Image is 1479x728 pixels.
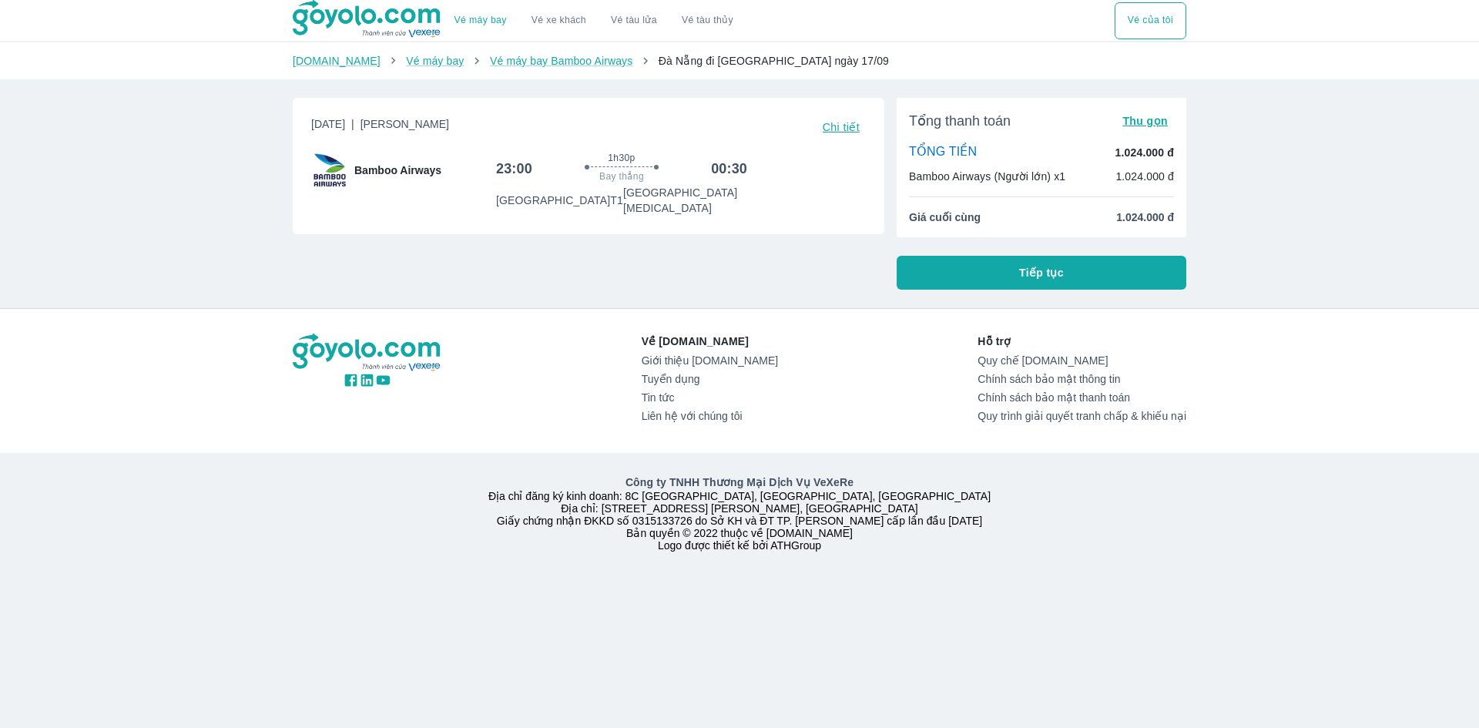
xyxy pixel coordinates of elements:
p: Hỗ trợ [978,334,1186,349]
button: Chi tiết [817,116,866,138]
a: Chính sách bảo mật thông tin [978,373,1186,385]
p: Bamboo Airways (Người lớn) x1 [909,169,1065,184]
a: Tin tức [642,391,778,404]
span: | [351,118,354,130]
span: Tổng thanh toán [909,112,1011,130]
a: Quy chế [DOMAIN_NAME] [978,354,1186,367]
span: 1.024.000 đ [1116,210,1174,225]
a: Vé xe khách [532,15,586,26]
a: Vé máy bay [454,15,507,26]
a: Giới thiệu [DOMAIN_NAME] [642,354,778,367]
a: Vé máy bay Bamboo Airways [490,55,632,67]
p: TỔNG TIỀN [909,144,977,161]
p: [GEOGRAPHIC_DATA] T1 [496,193,623,208]
div: choose transportation mode [1115,2,1186,39]
span: Giá cuối cùng [909,210,981,225]
a: Liên hệ với chúng tôi [642,410,778,422]
a: Vé tàu lửa [599,2,669,39]
span: Bamboo Airways [354,163,441,178]
span: Tiếp tục [1019,265,1064,280]
a: [DOMAIN_NAME] [293,55,381,67]
span: Đà Nẵng đi [GEOGRAPHIC_DATA] ngày 17/09 [659,55,889,67]
div: Địa chỉ đăng ký kinh doanh: 8C [GEOGRAPHIC_DATA], [GEOGRAPHIC_DATA], [GEOGRAPHIC_DATA] Địa chỉ: [... [283,475,1196,552]
p: [GEOGRAPHIC_DATA] [MEDICAL_DATA] [623,185,747,216]
p: Về [DOMAIN_NAME] [642,334,778,349]
span: [PERSON_NAME] [361,118,449,130]
a: Vé máy bay [406,55,464,67]
a: Chính sách bảo mật thanh toán [978,391,1186,404]
p: Công ty TNHH Thương Mại Dịch Vụ VeXeRe [296,475,1183,490]
h6: 00:30 [711,159,747,178]
a: Tuyển dụng [642,373,778,385]
nav: breadcrumb [293,53,1186,69]
span: Bay thẳng [599,170,644,183]
button: Tiếp tục [897,256,1186,290]
p: 1.024.000 đ [1115,169,1174,184]
div: choose transportation mode [442,2,746,39]
a: Quy trình giải quyết tranh chấp & khiếu nại [978,410,1186,422]
button: Vé của tôi [1115,2,1186,39]
span: Chi tiết [823,121,860,133]
h6: 23:00 [496,159,532,178]
button: Vé tàu thủy [669,2,746,39]
img: logo [293,334,442,372]
span: [DATE] [311,116,449,138]
button: Thu gọn [1116,110,1174,132]
p: 1.024.000 đ [1115,145,1174,160]
span: Thu gọn [1122,115,1168,127]
span: 1h30p [608,152,635,164]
